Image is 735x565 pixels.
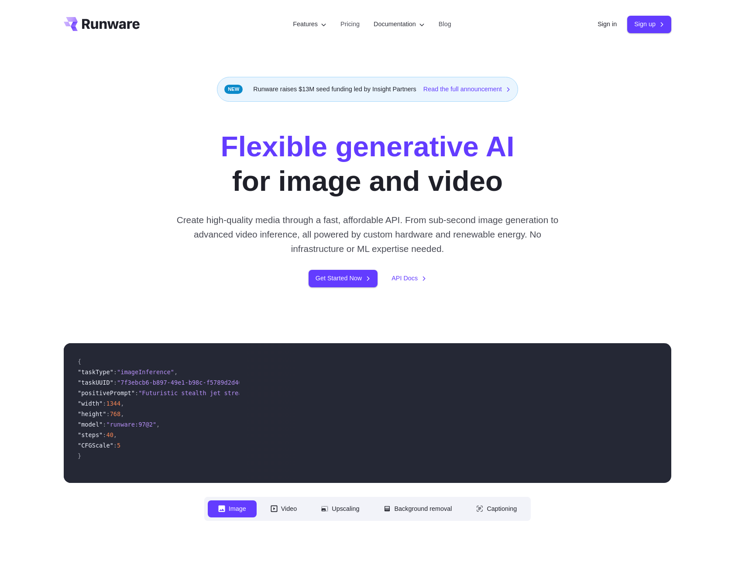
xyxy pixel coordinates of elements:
label: Documentation [374,19,425,29]
span: : [106,410,110,417]
p: Create high-quality media through a fast, affordable API. From sub-second image generation to adv... [173,213,562,256]
span: "Futuristic stealth jet streaking through a neon-lit cityscape with glowing purple exhaust" [138,389,464,396]
span: "width" [78,400,103,407]
a: Get Started Now [309,270,378,287]
span: { [78,358,81,365]
span: : [113,369,117,376]
span: : [103,421,106,428]
span: 5 [117,442,120,449]
a: Read the full announcement [423,84,511,94]
label: Features [293,19,326,29]
span: 768 [110,410,121,417]
a: Go to / [64,17,140,31]
a: Pricing [340,19,360,29]
span: "model" [78,421,103,428]
div: Runware raises $13M seed funding led by Insight Partners [217,77,518,102]
span: , [113,431,117,438]
span: : [135,389,138,396]
span: "runware:97@2" [106,421,156,428]
button: Video [260,500,308,517]
span: } [78,452,81,459]
a: Sign up [627,16,671,33]
a: API Docs [392,273,426,283]
a: Sign in [598,19,617,29]
strong: Flexible generative AI [221,131,515,162]
span: "taskType" [78,369,113,376]
span: "positivePrompt" [78,389,135,396]
span: 40 [106,431,113,438]
button: Image [208,500,257,517]
span: "steps" [78,431,103,438]
span: : [113,442,117,449]
span: : [113,379,117,386]
span: "taskUUID" [78,379,113,386]
a: Blog [439,19,451,29]
span: , [120,410,124,417]
span: , [174,369,178,376]
span: : [103,431,106,438]
span: "7f3ebcb6-b897-49e1-b98c-f5789d2d40d7" [117,379,253,386]
button: Background removal [373,500,462,517]
span: 1344 [106,400,120,407]
button: Upscaling [311,500,370,517]
span: "CFGScale" [78,442,113,449]
span: , [120,400,124,407]
span: , [156,421,160,428]
span: "height" [78,410,106,417]
span: : [103,400,106,407]
h1: for image and video [221,130,515,199]
button: Captioning [466,500,527,517]
span: "imageInference" [117,369,174,376]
